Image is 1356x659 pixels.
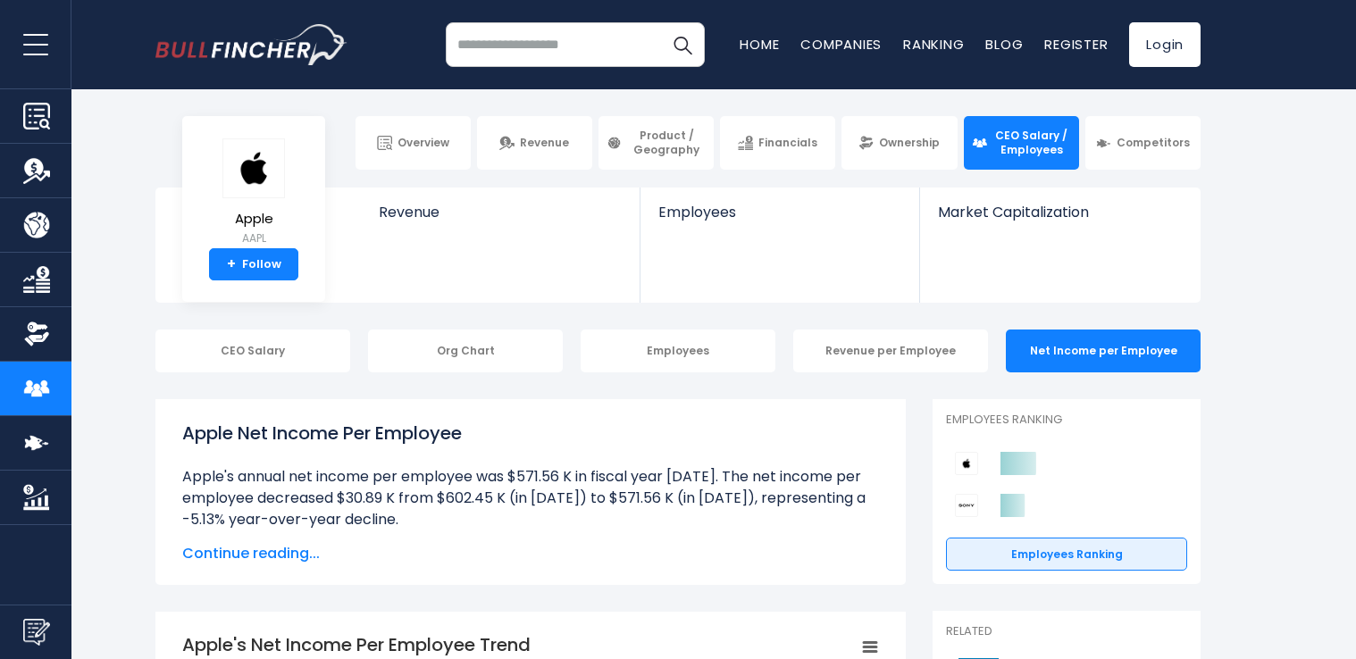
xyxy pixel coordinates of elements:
img: Apple competitors logo [955,452,978,475]
a: Ranking [903,35,964,54]
a: Go to homepage [155,24,347,65]
span: Market Capitalization [938,204,1181,221]
span: Financials [758,136,817,150]
span: Product / Geography [627,129,706,156]
a: Employees Ranking [946,538,1187,571]
span: CEO Salary / Employees [992,129,1071,156]
a: Competitors [1085,116,1201,170]
a: Revenue [361,188,640,251]
div: Org Chart [368,329,563,372]
div: CEO Salary [155,329,350,372]
a: Revenue [477,116,592,170]
a: CEO Salary / Employees [964,116,1079,170]
h1: Apple Net Income Per Employee [182,420,879,446]
li: Apple's annual net income per employee was $571.56 K in fiscal year [DATE]. The net income per em... [182,466,879,530]
div: Net Income per Employee [1006,329,1201,372]
span: Apple [222,212,285,227]
div: Revenue per Employee [793,329,988,372]
span: Overview [398,136,449,150]
small: AAPL [222,230,285,246]
span: Ownership [879,136,940,150]
span: Competitors [1117,136,1190,150]
span: Revenue [520,136,569,150]
strong: + [227,256,236,272]
a: Home [740,35,779,54]
button: Search [660,22,705,67]
a: Companies [800,35,882,54]
div: Employees [581,329,775,372]
span: Continue reading... [182,543,879,564]
img: bullfincher logo [155,24,347,65]
span: Employees [658,204,900,221]
a: Register [1044,35,1108,54]
a: Financials [720,116,835,170]
a: Overview [356,116,471,170]
tspan: Apple's Net Income Per Employee Trend [182,632,531,657]
img: Ownership [23,321,50,347]
img: Sony Group Corporation competitors logo [955,494,978,517]
span: Revenue [379,204,623,221]
p: Employees Ranking [946,413,1187,428]
a: Login [1129,22,1201,67]
a: Employees [640,188,918,251]
a: Apple AAPL [222,138,286,249]
p: Related [946,624,1187,639]
a: Blog [985,35,1023,54]
a: Market Capitalization [920,188,1199,251]
a: +Follow [209,248,298,280]
a: Ownership [841,116,957,170]
a: Product / Geography [598,116,714,170]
